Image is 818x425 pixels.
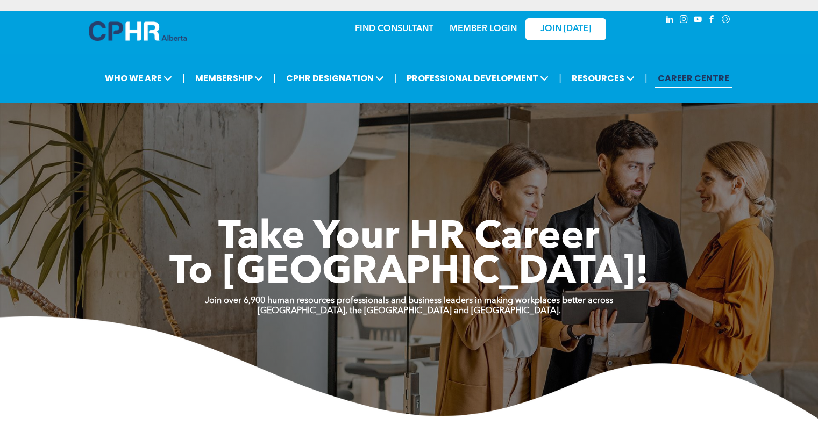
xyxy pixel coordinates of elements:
a: JOIN [DATE] [525,18,606,40]
strong: Join over 6,900 human resources professionals and business leaders in making workplaces better ac... [205,297,613,305]
span: CPHR DESIGNATION [283,68,387,88]
span: To [GEOGRAPHIC_DATA]! [169,254,649,292]
a: instagram [678,13,690,28]
span: MEMBERSHIP [192,68,266,88]
span: Take Your HR Career [218,219,600,257]
a: CAREER CENTRE [655,68,732,88]
a: facebook [706,13,718,28]
li: | [273,67,276,89]
a: FIND CONSULTANT [355,25,433,33]
span: RESOURCES [568,68,638,88]
li: | [645,67,648,89]
img: A blue and white logo for cp alberta [89,21,187,41]
li: | [394,67,397,89]
li: | [182,67,185,89]
span: WHO WE ARE [102,68,175,88]
li: | [559,67,561,89]
span: JOIN [DATE] [540,24,591,34]
a: youtube [692,13,704,28]
span: PROFESSIONAL DEVELOPMENT [403,68,552,88]
a: linkedin [664,13,676,28]
strong: [GEOGRAPHIC_DATA], the [GEOGRAPHIC_DATA] and [GEOGRAPHIC_DATA]. [258,307,561,315]
a: Social network [720,13,732,28]
a: MEMBER LOGIN [450,25,517,33]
